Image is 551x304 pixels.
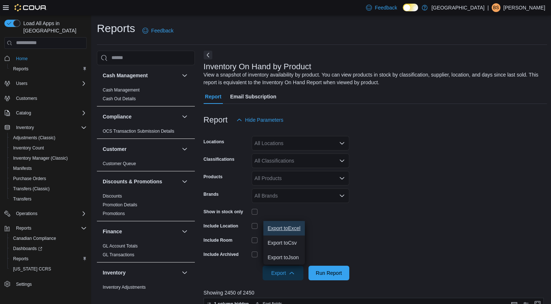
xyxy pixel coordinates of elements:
a: Cash Management [103,87,139,93]
button: Adjustments (Classic) [7,133,90,143]
span: Run Report [316,269,342,277]
button: Reports [7,64,90,74]
span: Load All Apps in [GEOGRAPHIC_DATA] [20,20,87,34]
a: Settings [13,280,35,289]
label: Include Location [204,223,238,229]
a: Promotions [103,211,125,216]
a: Feedback [363,0,400,15]
a: GL Transactions [103,252,134,257]
span: Operations [16,211,38,217]
button: Export toCsv [263,235,305,250]
button: Compliance [103,113,179,120]
span: Washington CCRS [10,265,87,273]
button: Open list of options [339,140,345,146]
button: Reports [13,224,34,233]
button: Customer [103,145,179,153]
button: Manifests [7,163,90,174]
button: Users [13,79,30,88]
button: Catalog [13,109,34,117]
span: Reports [10,254,87,263]
button: Compliance [180,112,189,121]
button: Inventory [13,123,37,132]
span: Hide Parameters [245,116,283,124]
span: Transfers (Classic) [10,184,87,193]
button: Run Report [308,266,349,280]
span: Reports [10,65,87,73]
label: Classifications [204,156,235,162]
a: Customer Queue [103,161,136,166]
a: Dashboards [10,244,45,253]
span: Feedback [151,27,173,34]
button: Inventory Manager (Classic) [7,153,90,163]
button: Finance [103,228,179,235]
input: Dark Mode [403,4,418,11]
h3: Inventory On Hand by Product [204,62,311,71]
button: Inventory [180,268,189,277]
span: Adjustments (Classic) [10,133,87,142]
a: Dashboards [7,243,90,254]
p: | [487,3,489,12]
span: Home [16,56,28,62]
button: Discounts & Promotions [103,178,179,185]
button: Open list of options [339,158,345,164]
a: Inventory Manager (Classic) [10,154,71,163]
button: Catalog [1,108,90,118]
img: Cova [15,4,47,11]
h3: Inventory [103,269,126,276]
button: Inventory [103,269,179,276]
button: Customers [1,93,90,104]
span: Reports [13,224,87,233]
a: Inventory Adjustments [103,285,146,290]
span: Catalog [13,109,87,117]
button: Open list of options [339,175,345,181]
a: GL Account Totals [103,243,138,249]
div: Finance [97,242,195,262]
span: Inventory by Product Historical [103,293,162,299]
span: Inventory Manager (Classic) [13,155,68,161]
p: [PERSON_NAME] [503,3,545,12]
button: Cash Management [103,72,179,79]
span: Inventory [16,125,34,130]
span: Purchase Orders [10,174,87,183]
button: Cash Management [180,71,189,80]
a: Reports [10,65,31,73]
p: Showing 2450 of 2450 [204,289,547,296]
span: Feedback [375,4,397,11]
button: Inventory [1,122,90,133]
span: Export to Json [268,254,300,260]
button: Transfers [7,194,90,204]
div: Cash Management [97,86,195,106]
span: Operations [13,209,87,218]
button: Operations [1,208,90,219]
a: Discounts [103,194,122,199]
span: Catalog [16,110,31,116]
h3: Customer [103,145,126,153]
a: Adjustments (Classic) [10,133,58,142]
span: Settings [16,281,32,287]
div: Customer [97,159,195,171]
button: Operations [13,209,40,218]
span: Settings [13,279,87,288]
span: Inventory Manager (Classic) [10,154,87,163]
span: Export [267,266,299,280]
a: Cash Out Details [103,96,136,101]
button: Inventory Count [7,143,90,153]
button: Reports [7,254,90,264]
a: Feedback [139,23,176,38]
a: Transfers [10,195,34,203]
button: Reports [1,223,90,233]
div: Compliance [97,127,195,139]
span: Home [13,54,87,63]
span: Cash Out Details [103,96,136,102]
span: Discounts [103,193,122,199]
div: Discounts & Promotions [97,192,195,221]
label: Products [204,174,223,180]
button: [US_STATE] CCRS [7,264,90,274]
button: Export toExcel [263,221,305,235]
h3: Discounts & Promotions [103,178,162,185]
a: Promotion Details [103,202,137,207]
button: Settings [1,278,90,289]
